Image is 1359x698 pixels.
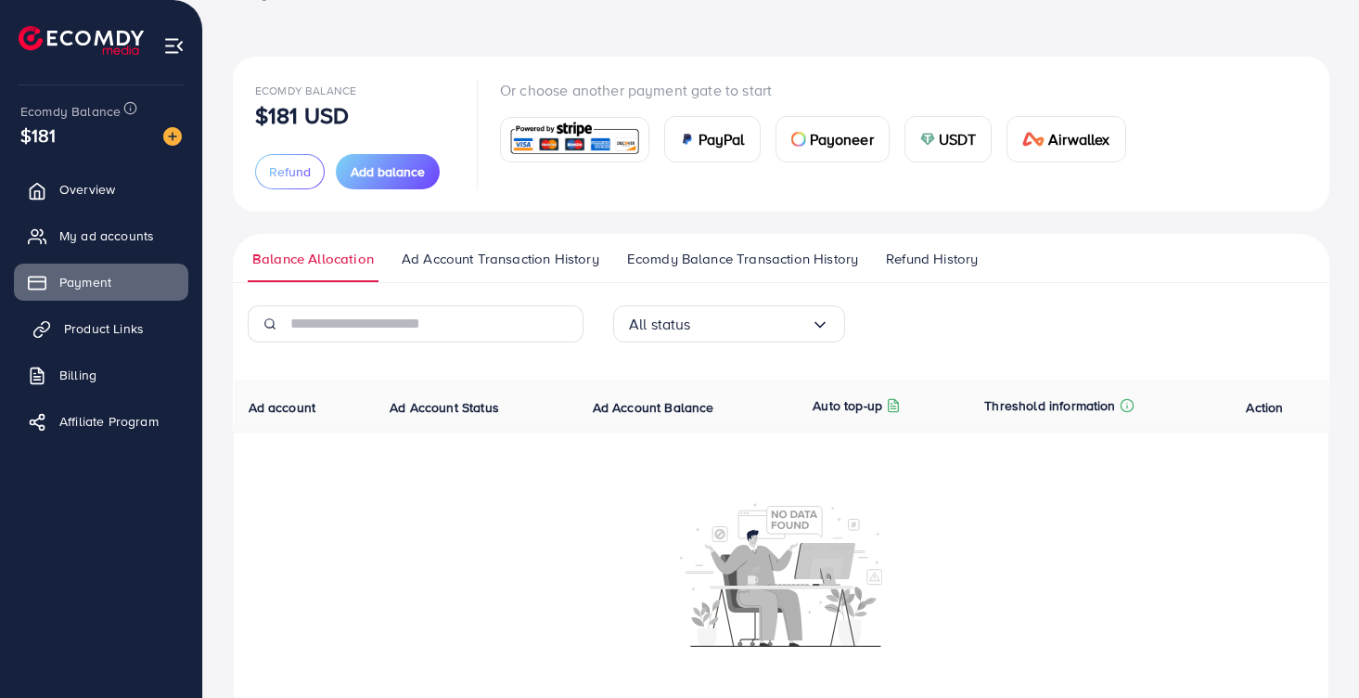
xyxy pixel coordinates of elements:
span: Product Links [64,319,144,338]
img: image [163,127,182,146]
span: All status [629,310,691,339]
span: Ecomdy Balance Transaction History [627,249,858,269]
p: Auto top-up [813,394,882,417]
span: PayPal [699,128,745,150]
a: Affiliate Program [14,403,188,440]
span: Affiliate Program [59,412,159,431]
img: card [680,132,695,147]
span: Refund [269,162,311,181]
span: Add balance [351,162,425,181]
p: $181 USD [255,104,349,126]
span: Action [1246,398,1283,417]
span: Refund History [886,249,978,269]
img: No account [680,501,882,647]
a: cardPayoneer [776,116,890,162]
span: Ad Account Transaction History [402,249,599,269]
span: Ecomdy Balance [255,83,356,98]
img: card [920,132,935,147]
a: My ad accounts [14,217,188,254]
a: cardUSDT [904,116,993,162]
img: card [506,120,643,160]
span: Ad Account Status [390,398,499,417]
span: USDT [939,128,977,150]
span: Overview [59,180,115,199]
p: Threshold information [984,394,1115,417]
button: Refund [255,154,325,189]
a: Product Links [14,310,188,347]
span: Balance Allocation [252,249,374,269]
a: cardAirwallex [1006,116,1125,162]
span: Billing [59,366,96,384]
a: Overview [14,171,188,208]
img: logo [19,26,144,55]
input: Search for option [691,310,811,339]
span: Payment [59,273,111,291]
span: Ecomdy Balance [20,102,121,121]
button: Add balance [336,154,440,189]
img: card [1022,132,1045,147]
div: Search for option [613,305,845,343]
img: card [791,132,806,147]
a: cardPayPal [664,116,761,162]
span: Payoneer [810,128,874,150]
span: Airwallex [1048,128,1109,150]
a: card [500,117,649,162]
p: Or choose another payment gate to start [500,79,1141,101]
img: menu [163,35,185,57]
a: Payment [14,264,188,301]
iframe: Chat [1280,614,1345,684]
span: Ad Account Balance [593,398,714,417]
span: Ad account [249,398,316,417]
span: $181 [20,122,57,149]
a: Billing [14,356,188,394]
span: My ad accounts [59,226,154,245]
